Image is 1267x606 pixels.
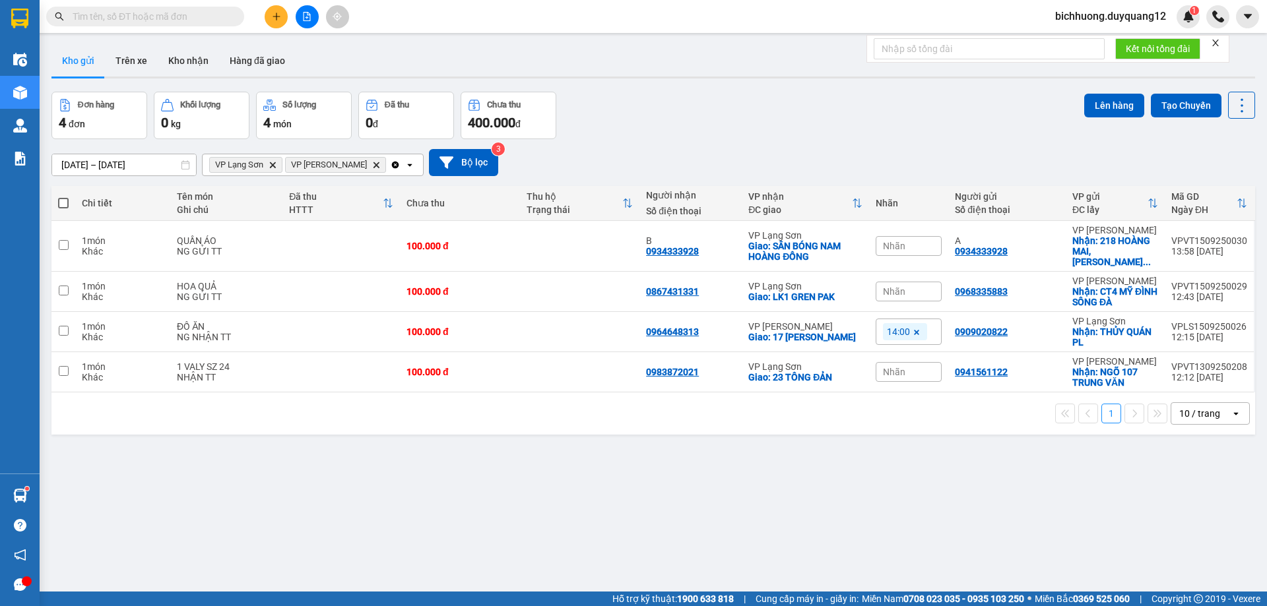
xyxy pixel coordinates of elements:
[25,487,29,491] sup: 1
[52,154,196,175] input: Select a date range.
[1072,356,1158,367] div: VP [PERSON_NAME]
[51,92,147,139] button: Đơn hàng4đơn
[282,186,400,221] th: Toggle SortBy
[14,519,26,531] span: question-circle
[105,45,158,76] button: Trên xe
[742,186,869,221] th: Toggle SortBy
[1143,257,1151,267] span: ...
[373,119,378,129] span: đ
[177,281,276,291] div: HOA QUẢ
[903,593,1024,604] strong: 0708 023 035 - 0935 103 250
[256,92,352,139] button: Số lượng4món
[1045,8,1177,24] span: bichhuong.duyquang12
[1190,6,1199,15] sup: 1
[1066,186,1165,221] th: Toggle SortBy
[385,100,409,109] div: Đã thu
[372,161,380,169] svg: Delete
[1183,11,1194,22] img: icon-new-feature
[14,578,26,591] span: message
[291,160,367,170] span: VP Minh Khai
[1073,593,1130,604] strong: 0369 525 060
[1140,591,1142,606] span: |
[1165,186,1254,221] th: Toggle SortBy
[1115,38,1200,59] button: Kết nối tổng đài
[13,152,27,166] img: solution-icon
[265,5,288,28] button: plus
[177,321,276,332] div: ĐỒ ĂN
[326,5,349,28] button: aim
[1072,225,1158,235] div: VP [PERSON_NAME]
[177,291,276,302] div: NG GỬI TT
[748,372,862,382] div: Giao: 23 TÔNG ĐẢN
[883,241,905,251] span: Nhãn
[282,100,316,109] div: Số lượng
[177,191,276,202] div: Tên món
[756,591,859,606] span: Cung cấp máy in - giấy in:
[1072,316,1158,326] div: VP Lạng Sơn
[1171,332,1247,342] div: 12:15 [DATE]
[1194,594,1203,603] span: copyright
[748,332,862,342] div: Giao: 17 MẠC THỊ BƯỞI
[269,161,276,169] svg: Delete
[461,92,556,139] button: Chưa thu400.000đ
[289,191,383,202] div: Đã thu
[273,119,292,129] span: món
[263,115,271,131] span: 4
[1072,235,1158,267] div: Nhận: 218 HOÀNG MAI,HOÀNG VĂN THỤ,HOÀNG MAI,HÀ NỘI
[1212,11,1224,22] img: phone-icon
[177,372,276,382] div: NHẬN TT
[874,38,1105,59] input: Nhập số tổng đài
[82,361,164,372] div: 1 món
[955,235,1059,246] div: A
[748,361,862,372] div: VP Lạng Sơn
[748,204,852,215] div: ĐC giao
[82,372,164,382] div: Khác
[358,92,454,139] button: Đã thu0đ
[646,246,699,257] div: 0934333928
[389,158,390,171] input: Selected VP Lạng Sơn, VP Minh Khai.
[177,332,276,342] div: NG NHẬN TT
[390,160,401,170] svg: Clear all
[180,100,220,109] div: Khối lượng
[1072,204,1148,215] div: ĐC lấy
[59,115,66,131] span: 4
[1171,281,1247,291] div: VPVT1509250029
[520,186,640,221] th: Toggle SortBy
[955,204,1059,215] div: Số điện thoại
[492,142,505,156] sup: 3
[219,45,296,76] button: Hàng đã giao
[429,149,498,176] button: Bộ lọc
[646,326,699,337] div: 0964648313
[955,326,1008,337] div: 0909020822
[1171,291,1247,302] div: 12:43 [DATE]
[646,286,699,297] div: 0867431331
[1171,372,1247,382] div: 12:12 [DATE]
[73,9,228,24] input: Tìm tên, số ĐT hoặc mã đơn
[646,235,735,246] div: B
[272,12,281,21] span: plus
[177,204,276,215] div: Ghi chú
[487,100,521,109] div: Chưa thu
[302,12,311,21] span: file-add
[862,591,1024,606] span: Miền Nam
[177,235,276,246] div: QUẦN ÁO
[82,321,164,332] div: 1 món
[955,367,1008,377] div: 0941561122
[406,286,513,297] div: 100.000 đ
[406,241,513,251] div: 100.000 đ
[13,86,27,100] img: warehouse-icon
[887,326,910,338] span: 14:00
[1084,94,1144,117] button: Lên hàng
[955,246,1008,257] div: 0934333928
[11,9,28,28] img: logo-vxr
[82,332,164,342] div: Khác
[1231,408,1241,419] svg: open
[78,100,114,109] div: Đơn hàng
[13,53,27,67] img: warehouse-icon
[1171,191,1237,202] div: Mã GD
[82,198,164,208] div: Chi tiết
[13,119,27,133] img: warehouse-icon
[1072,326,1158,348] div: Nhận: THỦY QUÁN PL
[1171,321,1247,332] div: VPLS1509250026
[955,191,1059,202] div: Người gửi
